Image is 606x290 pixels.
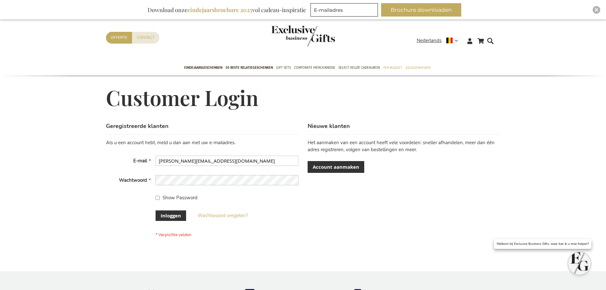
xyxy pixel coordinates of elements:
[310,3,380,18] form: marketing offers and promotions
[156,196,160,200] input: Show Password
[133,158,147,164] span: E-mail
[383,64,402,71] span: Per Budget
[198,212,248,219] a: Wachtwoord vergeten?
[106,84,259,111] span: Customer Login
[106,139,298,146] div: Als u een account hebt, meld u dan aan met uw e-mailadres.
[187,6,252,14] b: eindejaarsbrochure 2025
[106,122,169,130] strong: Geregistreerde klanten
[313,164,359,170] span: Account aanmaken
[184,64,222,71] span: Eindejaarsgeschenken
[156,156,298,166] input: E-mail
[308,122,350,130] strong: Nieuwe klanten
[276,64,291,71] span: Gift Sets
[119,177,147,183] span: Wachtwoord
[145,3,309,17] div: Download onze vol cadeau-inspiratie
[132,32,159,44] a: Contact
[156,210,186,221] button: Inloggen
[271,25,335,46] img: Exclusive Business gifts logo
[308,161,364,173] a: Account aanmaken
[161,212,181,219] span: Inloggen
[595,8,598,12] img: Close
[593,6,600,14] div: Close
[338,64,380,71] span: Select Keuze Cadeaubon
[308,139,500,153] p: Het aanmaken van een account heeft vele voordelen: sneller afhandelen, meer dan één adres registr...
[163,195,198,201] span: Show Password
[417,37,442,44] span: Nederlands
[405,64,430,71] span: Gelegenheden
[271,25,303,46] a: store logo
[310,3,378,17] input: E-mailadres
[417,37,462,44] div: Nederlands
[106,32,132,44] a: Offerte
[226,64,273,71] span: 50 beste relatiegeschenken
[294,64,335,71] span: Corporate Merchandise
[381,3,461,17] button: Brochure downloaden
